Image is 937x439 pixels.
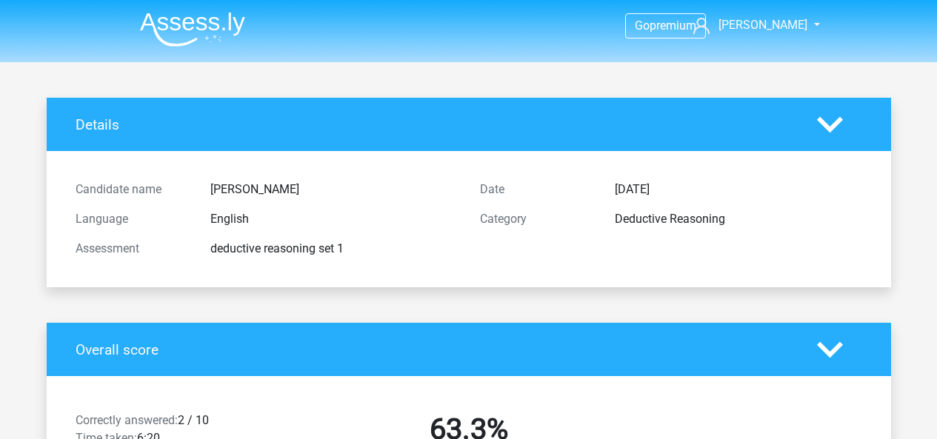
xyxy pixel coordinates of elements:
[626,16,705,36] a: Gopremium
[199,181,469,198] div: [PERSON_NAME]
[469,210,604,228] div: Category
[199,210,469,228] div: English
[140,12,245,47] img: Assessly
[650,19,696,33] span: premium
[76,116,795,133] h4: Details
[687,16,809,34] a: [PERSON_NAME]
[635,19,650,33] span: Go
[76,341,795,358] h4: Overall score
[64,181,199,198] div: Candidate name
[604,181,873,198] div: [DATE]
[604,210,873,228] div: Deductive Reasoning
[718,18,807,32] span: [PERSON_NAME]
[199,240,469,258] div: deductive reasoning set 1
[469,181,604,198] div: Date
[76,413,178,427] span: Correctly answered:
[64,240,199,258] div: Assessment
[64,210,199,228] div: Language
